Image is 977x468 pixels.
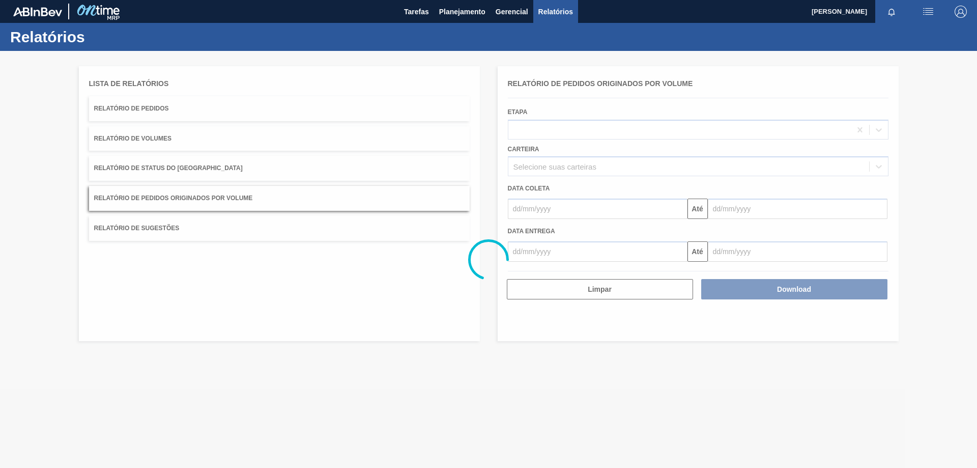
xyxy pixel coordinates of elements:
h1: Relatórios [10,31,191,43]
span: Gerencial [496,6,528,18]
button: Notificações [875,5,908,19]
img: Logout [955,6,967,18]
span: Planejamento [439,6,485,18]
span: Tarefas [404,6,429,18]
span: Relatórios [538,6,573,18]
img: userActions [922,6,934,18]
img: TNhmsLtSVTkK8tSr43FrP2fwEKptu5GPRR3wAAAABJRU5ErkJggg== [13,7,62,16]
